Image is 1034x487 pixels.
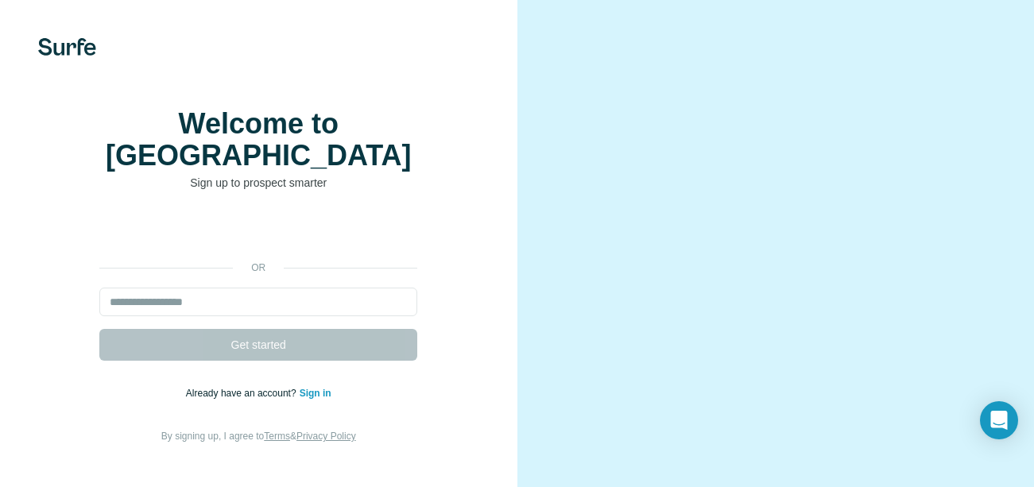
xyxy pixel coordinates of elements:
a: Privacy Policy [296,431,356,442]
a: Sign in [300,388,331,399]
iframe: Sign in with Google Button [91,215,425,249]
h1: Welcome to [GEOGRAPHIC_DATA] [99,108,417,172]
p: Sign up to prospect smarter [99,175,417,191]
img: Surfe's logo [38,38,96,56]
span: Already have an account? [186,388,300,399]
a: Terms [264,431,290,442]
p: or [233,261,284,275]
span: By signing up, I agree to & [161,431,356,442]
div: Open Intercom Messenger [980,401,1018,439]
